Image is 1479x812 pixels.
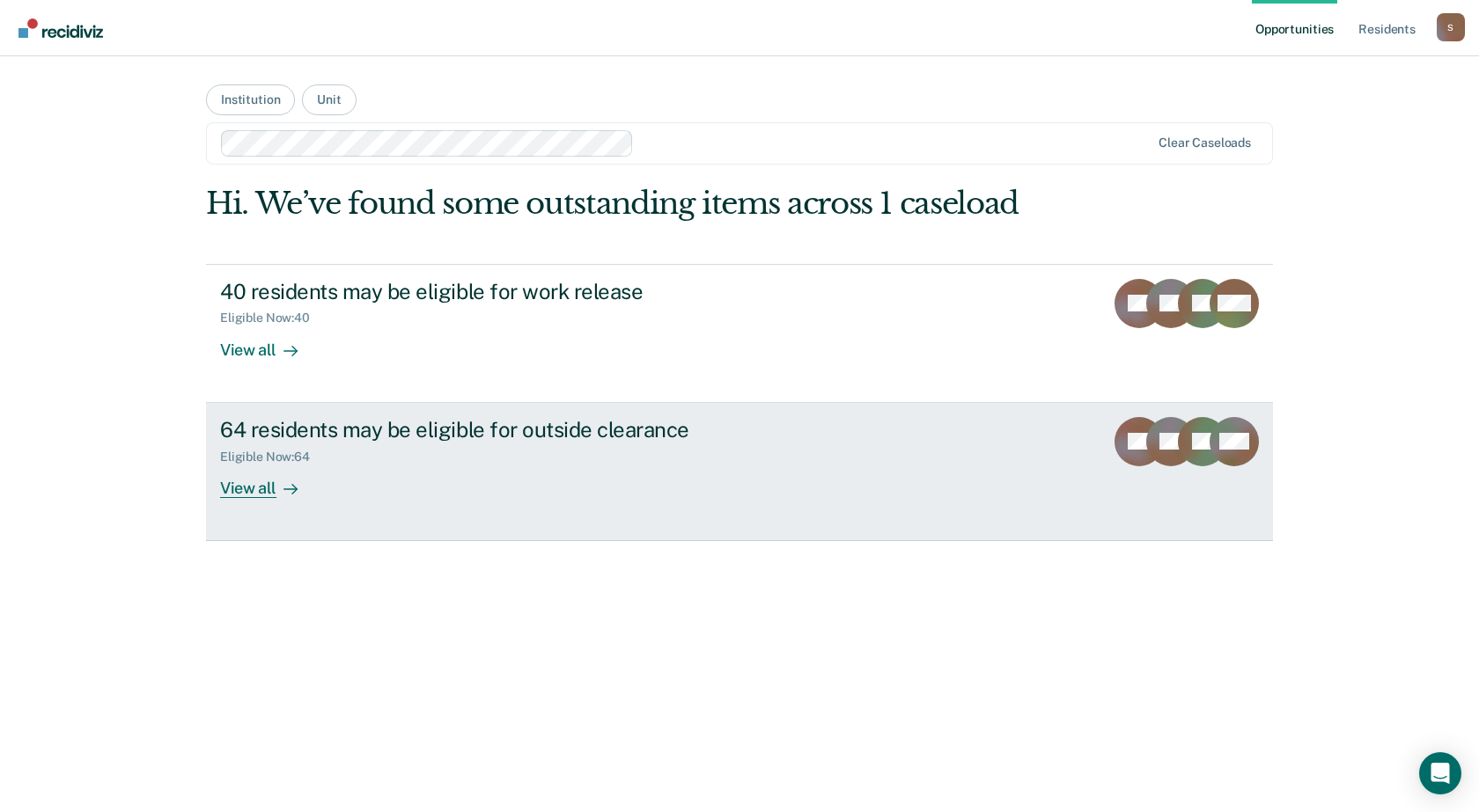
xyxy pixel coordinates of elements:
div: Clear caseloads [1159,135,1251,150]
div: Hi. We’ve found some outstanding items across 1 caseload [206,186,1060,222]
div: View all [220,326,319,360]
button: Unit [302,84,356,115]
a: 40 residents may be eligible for work releaseEligible Now:40View all [206,264,1273,403]
button: Institution [206,84,295,115]
div: Open Intercom Messenger [1419,752,1461,794]
div: 64 residents may be eligible for outside clearance [220,417,838,443]
div: Eligible Now : 40 [220,311,324,326]
a: 64 residents may be eligible for outside clearanceEligible Now:64View all [206,403,1273,541]
div: Eligible Now : 64 [220,450,324,465]
div: 40 residents may be eligible for work release [220,279,838,304]
div: S [1437,13,1465,41]
div: View all [220,464,319,498]
button: Profile dropdown button [1437,13,1465,41]
img: Recidiviz [18,18,103,38]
